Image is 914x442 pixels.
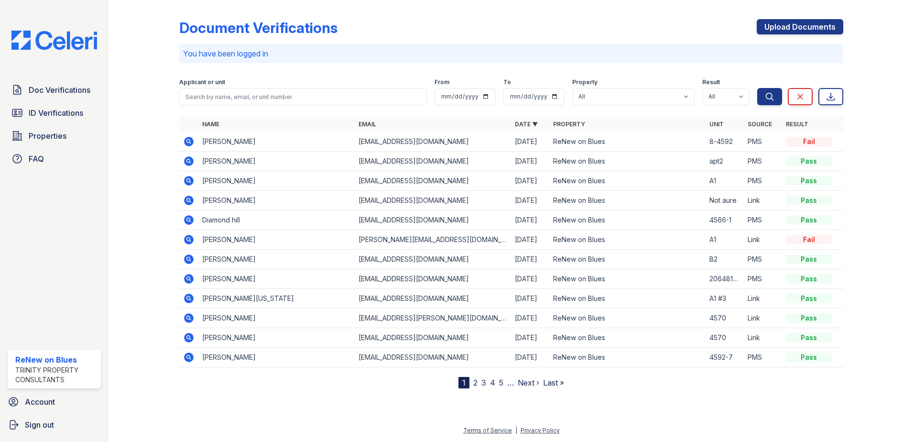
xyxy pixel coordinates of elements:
td: ReNew on Blues [549,269,706,289]
a: 4 [490,378,495,387]
td: 4570 [706,328,744,348]
a: 2 [473,378,478,387]
label: Applicant or unit [179,78,225,86]
td: [PERSON_NAME] [198,230,355,250]
span: ID Verifications [29,107,83,119]
a: Terms of Service [463,427,512,434]
td: 4570 [706,309,744,328]
td: Link [744,309,782,328]
a: Date ▼ [515,121,538,128]
a: Properties [8,126,101,145]
td: B2 [706,250,744,269]
a: Last » [543,378,564,387]
td: [EMAIL_ADDRESS][DOMAIN_NAME] [355,191,511,210]
td: [DATE] [511,171,549,191]
td: [DATE] [511,309,549,328]
td: PMS [744,152,782,171]
div: Pass [786,254,832,264]
td: [EMAIL_ADDRESS][DOMAIN_NAME] [355,250,511,269]
td: [EMAIL_ADDRESS][DOMAIN_NAME] [355,289,511,309]
td: [EMAIL_ADDRESS][DOMAIN_NAME] [355,348,511,367]
td: Link [744,289,782,309]
td: [EMAIL_ADDRESS][PERSON_NAME][DOMAIN_NAME] [355,309,511,328]
td: ReNew on Blues [549,348,706,367]
td: Link [744,328,782,348]
td: [PERSON_NAME] [198,250,355,269]
td: ReNew on Blues [549,171,706,191]
div: Document Verifications [179,19,337,36]
td: [PERSON_NAME] [198,152,355,171]
div: Trinity Property Consultants [15,365,97,385]
div: Pass [786,353,832,362]
td: ReNew on Blues [549,250,706,269]
a: Doc Verifications [8,80,101,99]
td: [PERSON_NAME] [198,191,355,210]
a: Source [748,121,772,128]
div: Pass [786,176,832,186]
div: ReNew on Blues [15,354,97,365]
a: Sign out [4,415,105,434]
div: Pass [786,294,832,303]
div: Fail [786,235,832,244]
div: Pass [786,333,832,343]
td: [PERSON_NAME][EMAIL_ADDRESS][DOMAIN_NAME] [355,230,511,250]
td: Link [744,191,782,210]
td: [DATE] [511,348,549,367]
td: [DATE] [511,289,549,309]
td: Link [744,230,782,250]
span: Properties [29,130,66,142]
td: 4566-1 [706,210,744,230]
a: Upload Documents [757,19,843,34]
div: 1 [458,377,469,388]
td: [DATE] [511,328,549,348]
a: Name [202,121,219,128]
a: Result [786,121,808,128]
td: 4592-7 [706,348,744,367]
td: [PERSON_NAME] [198,348,355,367]
td: ReNew on Blues [549,309,706,328]
td: PMS [744,132,782,152]
div: Fail [786,137,832,146]
label: To [503,78,511,86]
div: | [515,427,517,434]
td: [DATE] [511,152,549,171]
td: [EMAIL_ADDRESS][DOMAIN_NAME] [355,328,511,348]
td: ReNew on Blues [549,230,706,250]
td: [DATE] [511,269,549,289]
td: apt2 [706,152,744,171]
td: [DATE] [511,132,549,152]
a: ID Verifications [8,103,101,122]
td: [PERSON_NAME] [198,132,355,152]
input: Search by name, email, or unit number [179,88,427,105]
div: Pass [786,215,832,225]
label: Property [572,78,598,86]
td: PMS [744,171,782,191]
td: [PERSON_NAME] [198,309,355,328]
td: [EMAIL_ADDRESS][DOMAIN_NAME] [355,152,511,171]
td: ReNew on Blues [549,210,706,230]
td: ReNew on Blues [549,328,706,348]
td: PMS [744,250,782,269]
div: Pass [786,196,832,205]
a: Privacy Policy [521,427,560,434]
a: Account [4,392,105,411]
a: Next › [518,378,539,387]
span: Doc Verifications [29,84,90,96]
span: Sign out [25,419,54,431]
td: [PERSON_NAME][US_STATE] [198,289,355,309]
td: [EMAIL_ADDRESS][DOMAIN_NAME] [355,132,511,152]
label: From [435,78,449,86]
div: Pass [786,156,832,166]
a: Unit [709,121,724,128]
td: [PERSON_NAME] [198,269,355,289]
td: ReNew on Blues [549,132,706,152]
td: [PERSON_NAME] [198,328,355,348]
td: [DATE] [511,230,549,250]
td: PMS [744,269,782,289]
td: A1 #3 [706,289,744,309]
td: [DATE] [511,191,549,210]
a: Email [359,121,376,128]
label: Result [702,78,720,86]
td: A1 [706,230,744,250]
td: [PERSON_NAME] [198,171,355,191]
